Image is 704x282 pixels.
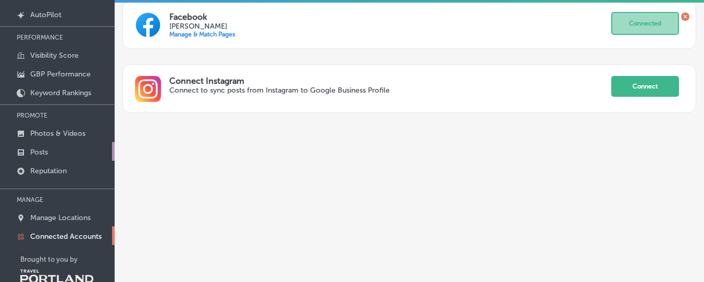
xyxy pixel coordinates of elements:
p: Manage Locations [30,213,91,222]
p: Connected Accounts [30,232,102,241]
p: Reputation [30,166,67,175]
button: Connect [611,76,679,97]
p: Photos & Videos [30,129,85,138]
p: AutoPilot [30,10,61,19]
p: Brought to you by [20,255,115,263]
a: Manage & Match Pages [169,31,235,38]
p: [PERSON_NAME] [169,22,611,31]
p: Posts [30,148,48,157]
p: Connect to sync posts from Instagram to Google Business Profile [169,86,523,95]
p: Keyword Rankings [30,88,91,97]
button: Connected [611,12,679,35]
p: Connect Instagram [169,76,611,86]
p: GBP Performance [30,70,91,79]
p: Visibility Score [30,51,79,60]
p: Facebook [169,12,611,22]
